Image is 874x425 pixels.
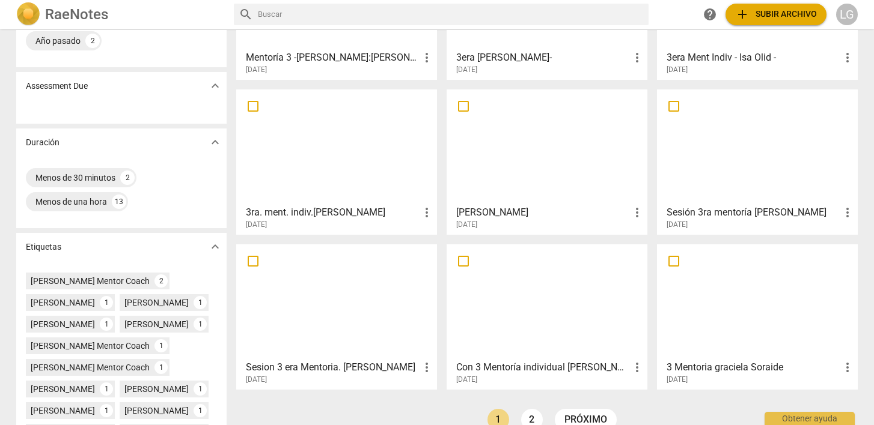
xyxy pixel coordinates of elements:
[112,194,126,209] div: 13
[100,296,113,309] div: 1
[240,94,433,229] a: 3ra. ment. indiv.[PERSON_NAME][DATE]
[31,383,95,395] div: [PERSON_NAME]
[420,360,434,375] span: more_vert
[16,2,224,26] a: LogoRaeNotes
[124,297,189,309] div: [PERSON_NAME]
[26,80,88,92] p: Assessment Due
[239,7,253,22] span: search
[735,7,750,22] span: add
[208,135,222,149] span: expand_more
[667,50,840,65] h3: 3era Ment Indiv - Isa Olid -
[206,238,224,256] button: Mostrar más
[630,50,644,65] span: more_vert
[240,249,433,384] a: Sesion 3 era Mentoria. [PERSON_NAME][DATE]
[630,205,644,220] span: more_vert
[661,249,854,384] a: 3 Mentoria graciela Soraide[DATE]
[246,375,267,385] span: [DATE]
[456,50,630,65] h3: 3era Sesión Mentoría Sylvia-Tati-
[258,5,644,24] input: Buscar
[246,205,420,220] h3: 3ra. ment. indiv.Milagros-Arturo
[100,404,113,417] div: 1
[206,133,224,151] button: Mostrar más
[208,79,222,93] span: expand_more
[194,318,207,331] div: 1
[840,50,855,65] span: more_vert
[100,318,113,331] div: 1
[836,4,858,25] button: LG
[726,4,827,25] button: Subir
[124,405,189,417] div: [PERSON_NAME]
[31,361,150,373] div: [PERSON_NAME] Mentor Coach
[35,196,107,208] div: Menos de una hora
[31,340,150,352] div: [PERSON_NAME] Mentor Coach
[667,65,688,75] span: [DATE]
[124,318,189,330] div: [PERSON_NAME]
[246,50,420,65] h3: Mentoría 3 -Claudia:Katya
[16,2,40,26] img: Logo
[206,77,224,95] button: Mostrar más
[45,6,108,23] h2: RaeNotes
[154,274,168,288] div: 2
[735,7,817,22] span: Subir archivo
[451,94,643,229] a: [PERSON_NAME][DATE]
[246,65,267,75] span: [DATE]
[765,412,855,425] div: Obtener ayuda
[194,296,207,309] div: 1
[456,220,477,230] span: [DATE]
[451,249,643,384] a: Con 3 Mentoría individual [PERSON_NAME][DATE]
[120,170,135,185] div: 2
[667,220,688,230] span: [DATE]
[85,34,100,48] div: 2
[456,360,630,375] h3: Con 3 Mentoría individual Iva Carabetta
[630,360,644,375] span: more_vert
[661,94,854,229] a: Sesión 3ra mentoría [PERSON_NAME][DATE]
[667,205,840,220] h3: Sesión 3ra mentoría Hoty
[420,205,434,220] span: more_vert
[31,405,95,417] div: [PERSON_NAME]
[194,404,207,417] div: 1
[456,65,477,75] span: [DATE]
[703,7,717,22] span: help
[667,375,688,385] span: [DATE]
[154,339,168,352] div: 1
[26,136,60,149] p: Duración
[124,383,189,395] div: [PERSON_NAME]
[194,382,207,396] div: 1
[246,220,267,230] span: [DATE]
[840,360,855,375] span: more_vert
[208,240,222,254] span: expand_more
[456,205,630,220] h3: Sofi Pinasco
[31,297,95,309] div: [PERSON_NAME]
[31,318,95,330] div: [PERSON_NAME]
[246,360,420,375] h3: Sesion 3 era Mentoria. Maria Mercedes
[31,275,150,287] div: [PERSON_NAME] Mentor Coach
[154,361,168,374] div: 1
[26,241,61,253] p: Etiquetas
[699,4,721,25] a: Obtener ayuda
[456,375,477,385] span: [DATE]
[35,172,115,184] div: Menos de 30 minutos
[667,360,840,375] h3: 3 Mentoria graciela Soraide
[100,382,113,396] div: 1
[420,50,434,65] span: more_vert
[35,35,81,47] div: Año pasado
[840,205,855,220] span: more_vert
